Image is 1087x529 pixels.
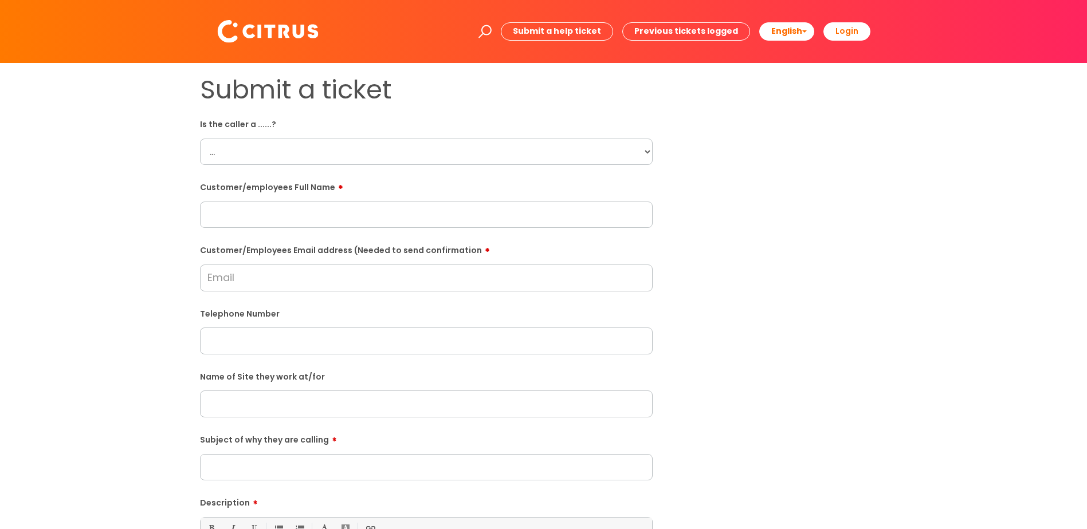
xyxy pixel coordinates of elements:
[200,242,653,255] label: Customer/Employees Email address (Needed to send confirmation
[622,22,750,40] a: Previous tickets logged
[501,22,613,40] a: Submit a help ticket
[200,494,653,508] label: Description
[200,307,653,319] label: Telephone Number
[823,22,870,40] a: Login
[200,117,653,129] label: Is the caller a ......?
[835,25,858,37] b: Login
[200,74,653,105] h1: Submit a ticket
[771,25,802,37] span: English
[200,179,653,192] label: Customer/employees Full Name
[200,370,653,382] label: Name of Site they work at/for
[200,431,653,445] label: Subject of why they are calling
[200,264,653,291] input: Email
